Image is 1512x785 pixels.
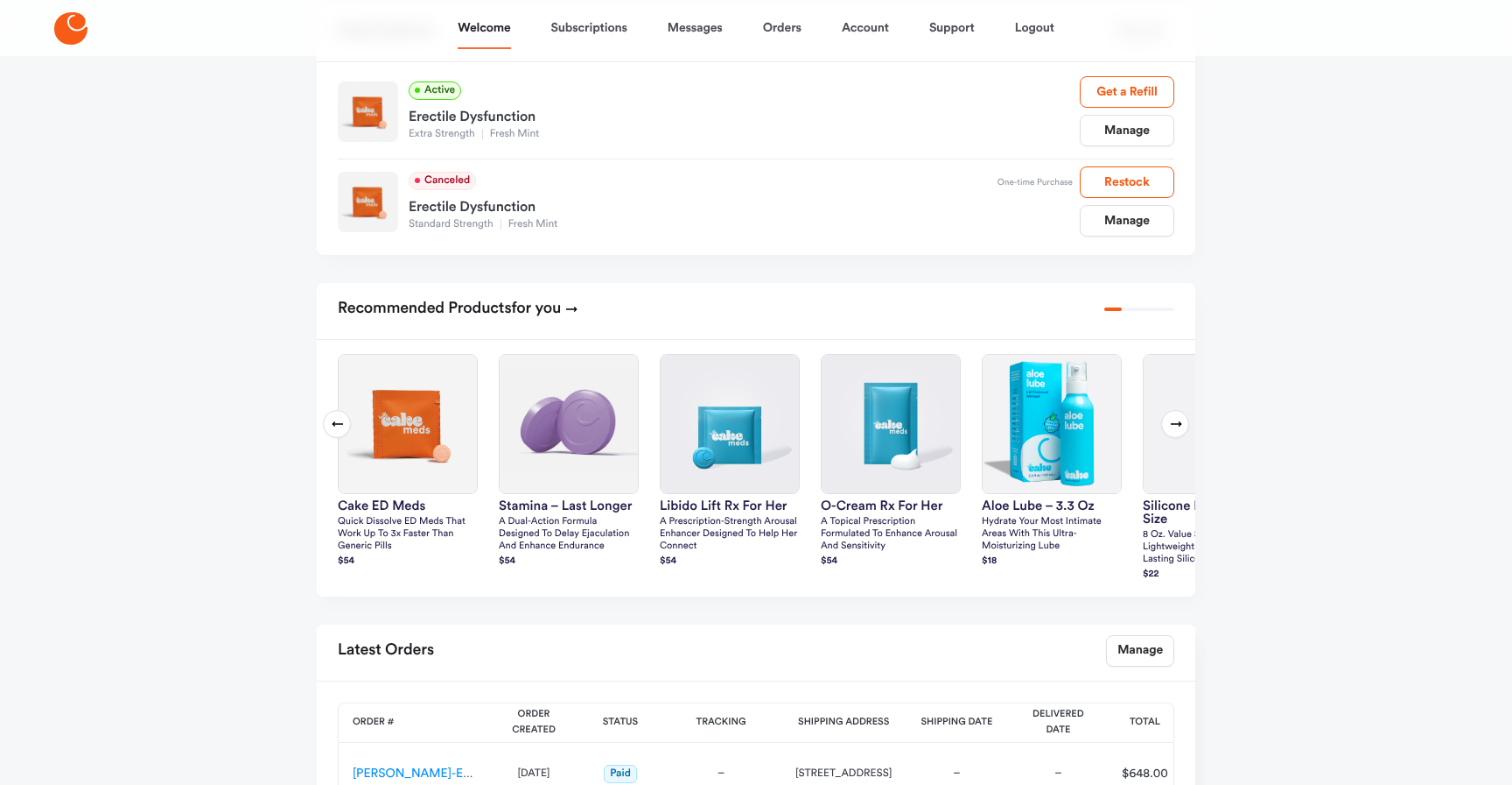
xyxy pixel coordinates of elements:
[982,354,1122,569] a: Aloe Lube – 3.3 ozAloe Lube – 3.3 ozHydrate your most intimate areas with this ultra-moisturizing...
[501,765,566,782] div: [DATE]
[1143,354,1283,583] a: silicone lube – value sizesilicone lube – value size8 oz. Value size ultra lightweight, extremely...
[997,173,1073,191] div: One-time Purchase
[906,704,1007,743] th: Shipping Date
[409,81,461,100] span: Active
[660,499,800,513] h3: Libido Lift Rx For Her
[982,499,1122,513] h3: Aloe Lube – 3.3 oz
[499,516,639,553] p: A dual-action formula designed to delay ejaculation and enhance endurance
[338,172,398,232] img: Standard Strength
[487,704,580,743] th: Order Created
[458,7,510,49] a: Welcome
[1109,704,1180,743] th: Total
[580,704,661,743] th: Status
[551,7,627,49] a: Subscriptions
[822,355,960,493] img: O-Cream Rx for Her
[982,516,1122,553] p: Hydrate your most intimate areas with this ultra-moisturizing lube
[1115,765,1174,782] div: $648.00
[661,704,781,743] th: Tracking
[409,219,500,230] span: Standard Strength
[482,129,547,139] span: Fresh Mint
[1080,205,1174,237] a: Manage
[781,704,906,743] th: Shipping Address
[500,219,565,230] span: Fresh Mint
[660,516,800,553] p: A prescription-strength arousal enhancer designed to help her connect
[920,765,993,782] div: –
[409,172,476,190] span: Canceled
[409,100,1080,142] a: Erectile DysfunctionExtra StrengthFresh Mint
[604,765,637,783] span: Paid
[1080,166,1174,198] button: Restock
[821,556,837,566] strong: $ 54
[1143,499,1283,526] h3: silicone lube – value size
[675,765,767,782] div: –
[821,516,961,553] p: A topical prescription formulated to enhance arousal and sensitivity
[338,499,478,513] h3: Cake ED Meds
[1007,704,1109,743] th: Delivered Date
[409,190,997,232] a: Erectile DysfunctionStandard StrengthFresh Mint
[1106,635,1174,667] a: Manage
[338,635,434,667] h2: Latest Orders
[983,355,1121,493] img: Aloe Lube – 3.3 oz
[512,301,562,316] span: for you
[1015,7,1054,49] a: Logout
[821,354,961,569] a: O-Cream Rx for HerO-Cream Rx for HerA topical prescription formulated to enhance arousal and sens...
[409,100,1080,128] div: Erectile Dysfunction
[660,556,676,566] strong: $ 54
[409,190,997,218] div: Erectile Dysfunction
[409,129,482,139] span: Extra Strength
[1143,569,1159,579] strong: $ 22
[1144,355,1282,493] img: silicone lube – value size
[1080,115,1174,146] a: Manage
[338,354,478,569] a: Cake ED MedsCake ED MedsQuick dissolve ED Meds that work up to 3x faster than generic pills$54
[338,293,578,325] h2: Recommended Products
[795,765,892,782] div: [STREET_ADDRESS]
[338,81,398,142] img: Extra Strength
[338,556,354,566] strong: $ 54
[1143,529,1283,566] p: 8 oz. Value size ultra lightweight, extremely long-lasting silicone formula
[500,355,638,493] img: Stamina – Last Longer
[499,354,639,569] a: Stamina – Last LongerStamina – Last LongerA dual-action formula designed to delay ejaculation and...
[1080,76,1174,108] a: Get a Refill
[929,7,975,49] a: Support
[339,355,477,493] img: Cake ED Meds
[660,354,800,569] a: Libido Lift Rx For HerLibido Lift Rx For HerA prescription-strength arousal enhancer designed to ...
[668,7,723,49] a: Messages
[499,556,515,566] strong: $ 54
[339,704,487,743] th: Order #
[982,556,997,566] strong: $ 18
[763,7,801,49] a: Orders
[353,767,524,780] a: [PERSON_NAME]-ES-00162741
[1021,765,1095,782] div: –
[499,499,639,513] h3: Stamina – Last Longer
[821,499,961,513] h3: O-Cream Rx for Her
[842,7,889,49] a: Account
[661,355,799,493] img: Libido Lift Rx For Her
[338,516,478,553] p: Quick dissolve ED Meds that work up to 3x faster than generic pills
